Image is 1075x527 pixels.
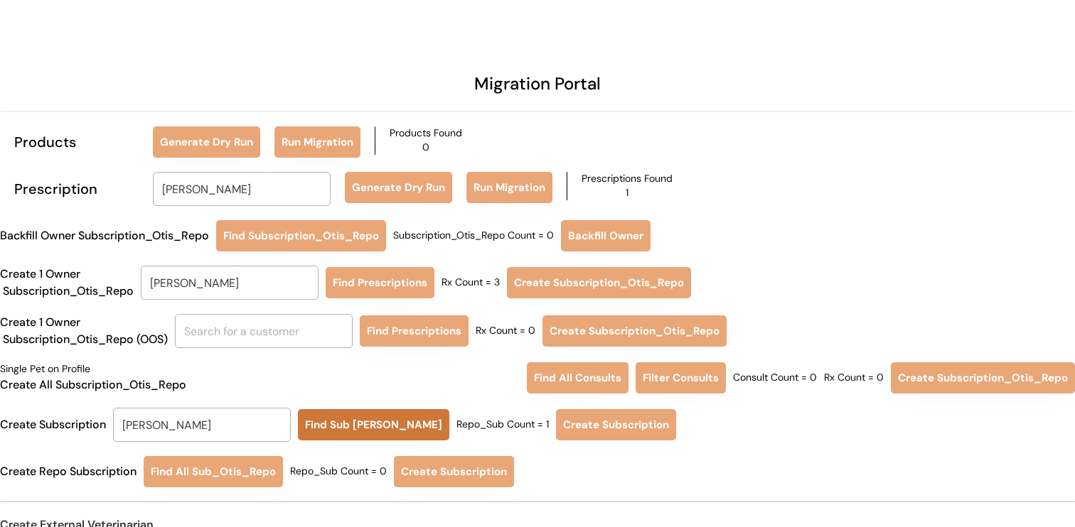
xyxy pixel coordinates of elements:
div: Products Found [390,126,462,141]
button: Find All Sub_Otis_Repo [144,456,283,487]
div: Consult Count = 0 [733,371,817,385]
button: Find All Consults [527,362,629,393]
button: Find Sub [PERSON_NAME] [298,409,449,440]
button: Find Prescriptions [360,315,469,347]
button: Create Subscription [556,409,676,440]
button: Create Subscription_Otis_Repo [542,315,727,347]
div: Migration Portal [474,71,601,97]
div: Prescription [14,178,139,200]
input: Search for a customer [113,408,291,442]
div: Rx Count = 3 [442,276,500,290]
div: Repo_Sub Count = 0 [290,464,387,479]
div: Products [14,131,139,153]
input: Search for a customer [175,314,353,348]
button: Filter Consults [636,362,726,393]
div: 1 [626,186,629,200]
input: Search for a customer [141,266,319,300]
div: Prescriptions Found [582,172,673,186]
div: Rx Count = 0 [476,324,535,338]
div: Rx Count = 0 [824,371,884,385]
button: Run Migration [466,172,552,203]
div: Repo_Sub Count = 1 [456,418,549,432]
div: 0 [422,141,429,155]
button: Generate Dry Run [153,126,260,158]
button: Create Subscription_Otis_Repo [507,267,691,298]
button: Run Migration [274,126,360,158]
button: Backfill Owner [561,220,651,251]
input: Search for a customer [153,172,331,206]
button: Create Subscription [394,456,514,487]
button: Find Subscription_Otis_Repo [216,220,386,251]
button: Generate Dry Run [345,172,452,203]
button: Find Prescriptions [326,267,434,298]
div: Subscription_Otis_Repo Count = 0 [393,229,554,243]
button: Create Subscription_Otis_Repo [891,362,1075,393]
